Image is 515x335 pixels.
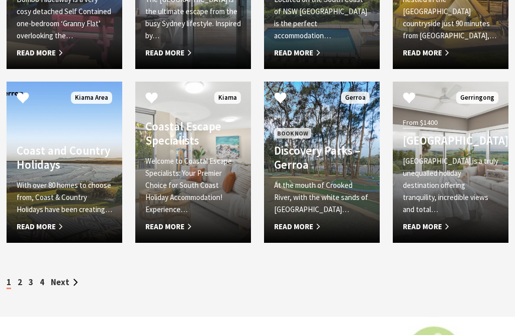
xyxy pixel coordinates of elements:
[274,47,370,59] span: Read More
[7,82,39,116] button: Click to Favourite Coast and Country Holidays
[7,277,11,289] span: 1
[264,82,297,116] button: Click to Favourite Discovery Parks – Gerroa
[403,133,498,148] h4: [GEOGRAPHIC_DATA]
[135,82,251,243] a: Another Image Used Coastal Escape Specialists Welcome to Coastal Escape Specialists: Your Premier...
[403,155,498,216] p: [GEOGRAPHIC_DATA] is a truly unequalled holiday destination offering tranquility, incredible view...
[17,47,112,59] span: Read More
[145,47,241,59] span: Read More
[40,277,44,288] a: 4
[393,82,425,116] button: Click to Favourite EagleView Park
[17,221,112,233] span: Read More
[341,92,370,104] span: Gerroa
[456,92,498,104] span: Gerringong
[29,277,33,288] a: 3
[274,144,370,171] h4: Discovery Parks – Gerroa
[145,221,241,233] span: Read More
[71,92,112,104] span: Kiama Area
[145,155,241,216] p: Welcome to Coastal Escape Specialists: Your Premier Choice for South Coast Holiday Accommodation!...
[17,179,112,216] p: With over 80 homes to choose from, Coast & Country Holidays have been creating…
[7,82,122,243] a: Another Image Used Coast and Country Holidays With over 80 homes to choose from, Coast & Country ...
[274,221,370,233] span: Read More
[135,82,168,116] button: Click to Favourite Coastal Escape Specialists
[403,117,438,128] span: From $1400
[145,119,241,147] h4: Coastal Escape Specialists
[274,128,311,139] span: Book Now
[403,221,498,233] span: Read More
[17,144,112,171] h4: Coast and Country Holidays
[264,82,380,243] a: Book Now Discovery Parks – Gerroa At the mouth of Crooked River, with the white sands of [GEOGRAP...
[393,82,508,243] a: Another Image Used From $1400 [GEOGRAPHIC_DATA] [GEOGRAPHIC_DATA] is a truly unequalled holiday d...
[51,277,78,288] a: Next
[18,277,22,288] a: 2
[214,92,241,104] span: Kiama
[274,179,370,216] p: At the mouth of Crooked River, with the white sands of [GEOGRAPHIC_DATA]…
[403,47,498,59] span: Read More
